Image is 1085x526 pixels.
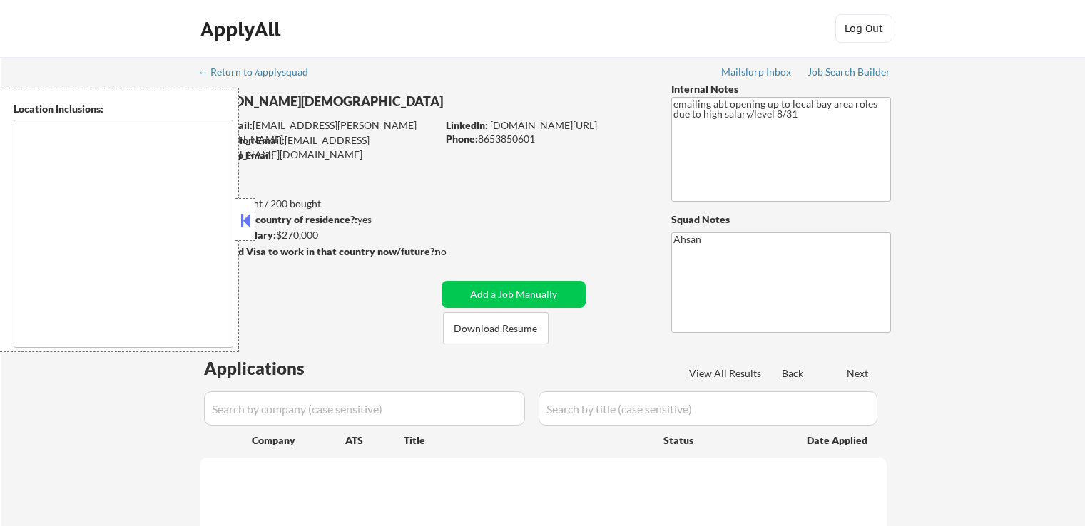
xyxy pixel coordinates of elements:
div: [EMAIL_ADDRESS][PERSON_NAME][DOMAIN_NAME] [200,118,437,146]
div: Next [847,366,870,381]
div: [PERSON_NAME][DEMOGRAPHIC_DATA] [200,93,493,110]
a: Mailslurp Inbox [721,66,793,81]
div: $270,000 [199,228,437,242]
a: [DOMAIN_NAME][URL] [490,119,597,131]
div: Location Inclusions: [14,102,233,116]
div: ← Return to /applysquad [198,67,322,77]
div: ApplyAll [200,17,285,41]
button: Add a Job Manually [442,281,586,308]
div: Back [782,366,805,381]
div: Title [404,433,650,448]
button: Download Resume [443,312,549,344]
div: Job Search Builder [808,67,891,77]
strong: LinkedIn: [446,119,488,131]
input: Search by company (case sensitive) [204,391,525,426]
strong: Can work in country of residence?: [199,213,357,225]
strong: Will need Visa to work in that country now/future?: [200,245,437,257]
div: Internal Notes [671,82,891,96]
div: ATS [345,433,404,448]
div: Company [252,433,345,448]
div: 8653850601 [446,132,648,146]
input: Search by title (case sensitive) [539,391,877,426]
strong: Phone: [446,133,478,145]
div: yes [199,212,432,227]
div: Squad Notes [671,212,891,227]
div: Date Applied [807,433,870,448]
div: Mailslurp Inbox [721,67,793,77]
div: Applications [204,360,345,377]
a: ← Return to /applysquad [198,66,322,81]
div: Status [663,427,786,453]
button: Log Out [835,14,892,43]
div: no [435,244,476,259]
div: 0 sent / 200 bought [199,197,437,211]
div: View All Results [689,366,765,381]
div: [EMAIL_ADDRESS][PERSON_NAME][DOMAIN_NAME] [200,133,437,161]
